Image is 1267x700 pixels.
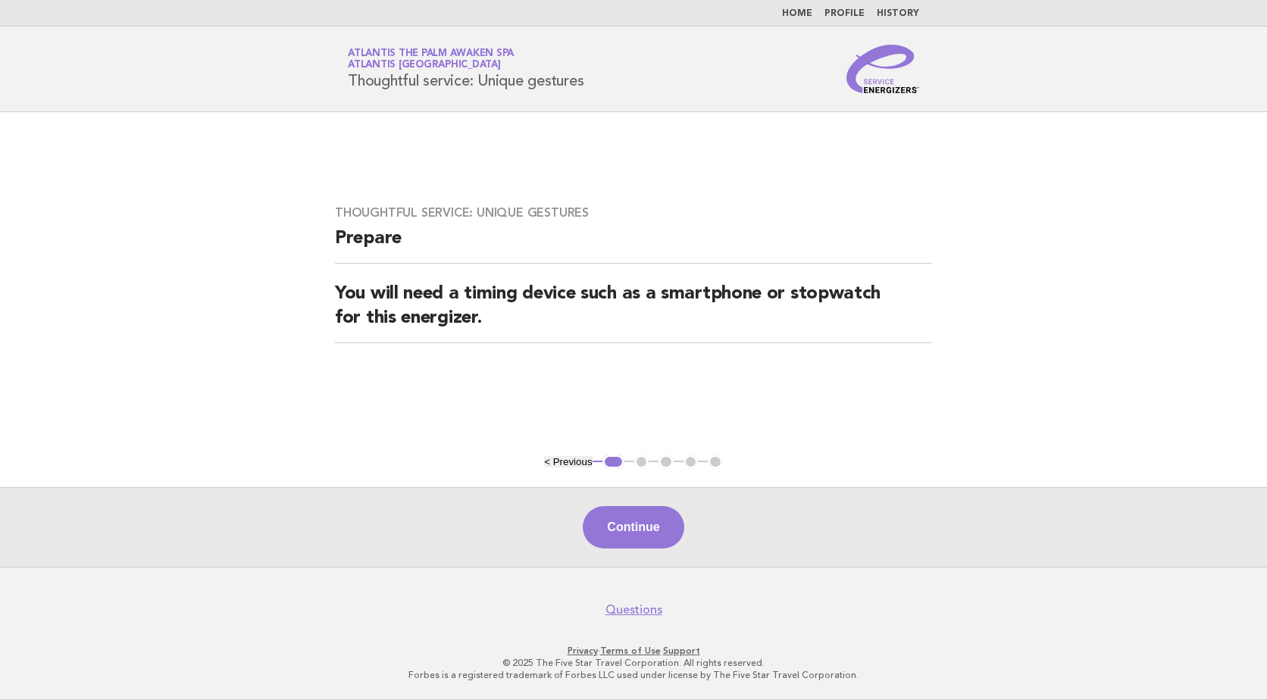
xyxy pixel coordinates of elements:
a: Questions [605,602,662,617]
a: Profile [824,9,865,18]
p: · · [170,645,1097,657]
button: 1 [602,455,624,470]
span: Atlantis [GEOGRAPHIC_DATA] [348,61,501,70]
button: < Previous [544,456,592,467]
p: Forbes is a registered trademark of Forbes LLC used under license by The Five Star Travel Corpora... [170,669,1097,681]
a: Support [663,645,700,656]
a: History [877,9,919,18]
a: Privacy [568,645,598,656]
a: Atlantis The Palm Awaken SpaAtlantis [GEOGRAPHIC_DATA] [348,48,514,70]
a: Terms of Use [600,645,661,656]
button: Continue [583,506,684,548]
img: Service Energizers [846,45,919,93]
h3: Thoughtful service: Unique gestures [335,205,932,220]
h2: You will need a timing device such as a smartphone or stopwatch for this energizer. [335,282,932,343]
p: © 2025 The Five Star Travel Corporation. All rights reserved. [170,657,1097,669]
a: Home [782,9,812,18]
h1: Thoughtful service: Unique gestures [348,49,583,89]
h2: Prepare [335,227,932,264]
